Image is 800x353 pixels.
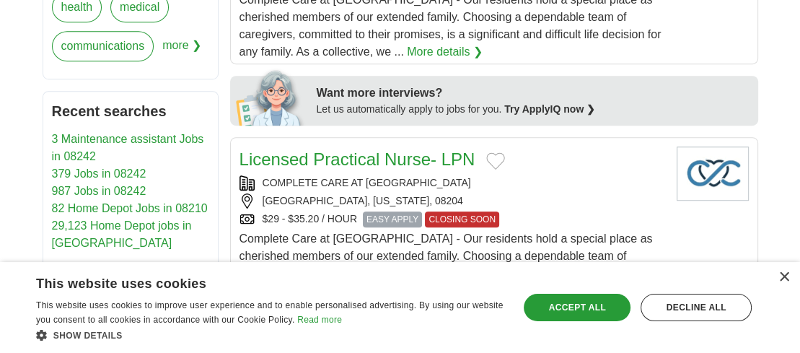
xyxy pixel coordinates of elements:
a: Licensed Practical Nurse- LPN [239,149,475,169]
a: communications [52,31,154,61]
a: 82 Home Depot Jobs in 08210 [52,202,208,214]
div: Let us automatically apply to jobs for you. [317,102,750,117]
a: Try ApplyIQ now ❯ [504,103,595,115]
span: Complete Care at [GEOGRAPHIC_DATA] - Our residents hold a special place as cherished members of o... [239,232,661,297]
a: 987 Jobs in 08242 [52,185,146,197]
button: Add to favorite jobs [486,152,505,170]
div: [GEOGRAPHIC_DATA], [US_STATE], 08204 [239,193,665,209]
img: apply-iq-scientist.png [236,68,306,126]
div: Accept all [524,294,630,321]
span: EASY APPLY [363,212,422,227]
a: Read more, opens a new window [297,315,342,325]
div: Decline all [641,294,752,321]
div: $29 - $35.20 / HOUR [239,212,665,227]
span: CLOSING SOON [425,212,499,227]
span: This website uses cookies to improve user experience and to enable personalised advertising. By u... [36,300,504,325]
a: 29,123 Home Depot jobs in [GEOGRAPHIC_DATA] [52,219,192,249]
div: This website uses cookies [36,271,468,292]
span: more ❯ [162,31,201,70]
img: Company logo [677,147,749,201]
div: COMPLETE CARE AT [GEOGRAPHIC_DATA] [239,175,665,191]
div: Want more interviews? [317,84,750,102]
a: 379 Jobs in 08242 [52,167,146,180]
a: More details ❯ [407,43,483,61]
a: 3 Maintenance assistant Jobs in 08242 [52,133,204,162]
h2: Recent searches [52,100,209,122]
div: Close [778,272,789,283]
div: Show details [36,328,504,342]
span: Show details [53,331,123,341]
